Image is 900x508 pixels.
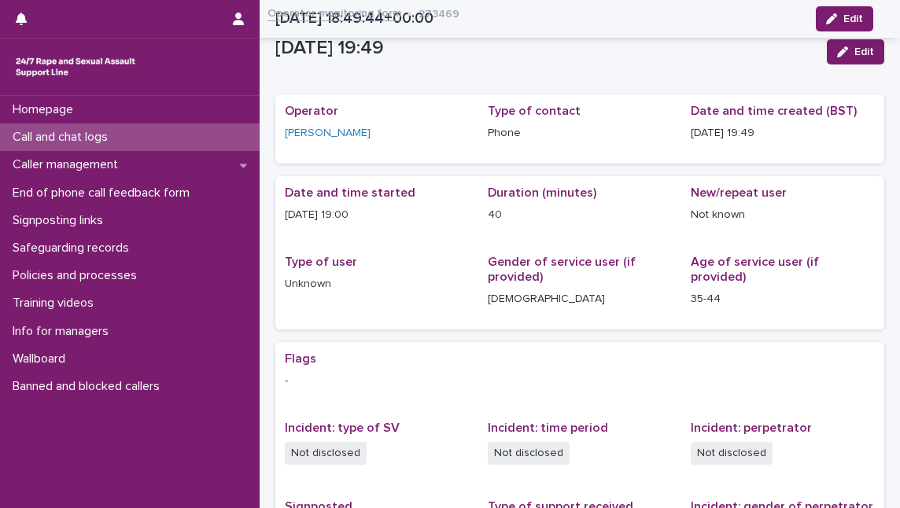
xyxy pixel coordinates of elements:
img: rhQMoQhaT3yELyF149Cw [13,51,138,83]
p: 40 [488,207,672,223]
a: [PERSON_NAME] [285,125,371,142]
p: - [285,373,875,389]
p: Safeguarding records [6,241,142,256]
p: 273469 [419,4,459,21]
p: [DATE] 19:49 [691,125,875,142]
a: Operator monitoring form [267,3,401,21]
p: Info for managers [6,324,121,339]
span: Type of contact [488,105,581,117]
p: 35-44 [691,291,875,307]
p: Training videos [6,296,106,311]
span: Date and time started [285,186,415,199]
p: [DATE] 19:00 [285,207,469,223]
p: Signposting links [6,213,116,228]
span: Gender of service user (if provided) [488,256,636,283]
p: Wallboard [6,352,78,366]
span: Flags [285,352,316,365]
span: Not disclosed [285,442,367,465]
p: Banned and blocked callers [6,379,172,394]
p: End of phone call feedback form [6,186,202,201]
span: Age of service user (if provided) [691,256,819,283]
p: [DATE] 19:49 [275,37,814,60]
p: Policies and processes [6,268,149,283]
p: Call and chat logs [6,130,120,145]
button: Edit [827,39,884,64]
span: Operator [285,105,338,117]
span: Incident: perpetrator [691,421,812,434]
span: Date and time created (BST) [691,105,857,117]
span: Not disclosed [488,442,570,465]
span: Type of user [285,256,357,268]
span: Duration (minutes) [488,186,596,199]
p: Caller management [6,157,131,172]
span: Incident: type of SV [285,421,400,434]
p: [DEMOGRAPHIC_DATA] [488,291,672,307]
p: Unknown [285,276,469,293]
span: Edit [854,46,874,57]
p: Not known [691,207,875,223]
p: Phone [488,125,672,142]
span: New/repeat user [691,186,787,199]
p: Homepage [6,102,86,117]
span: Not disclosed [691,442,773,465]
span: Incident: time period [488,421,608,434]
